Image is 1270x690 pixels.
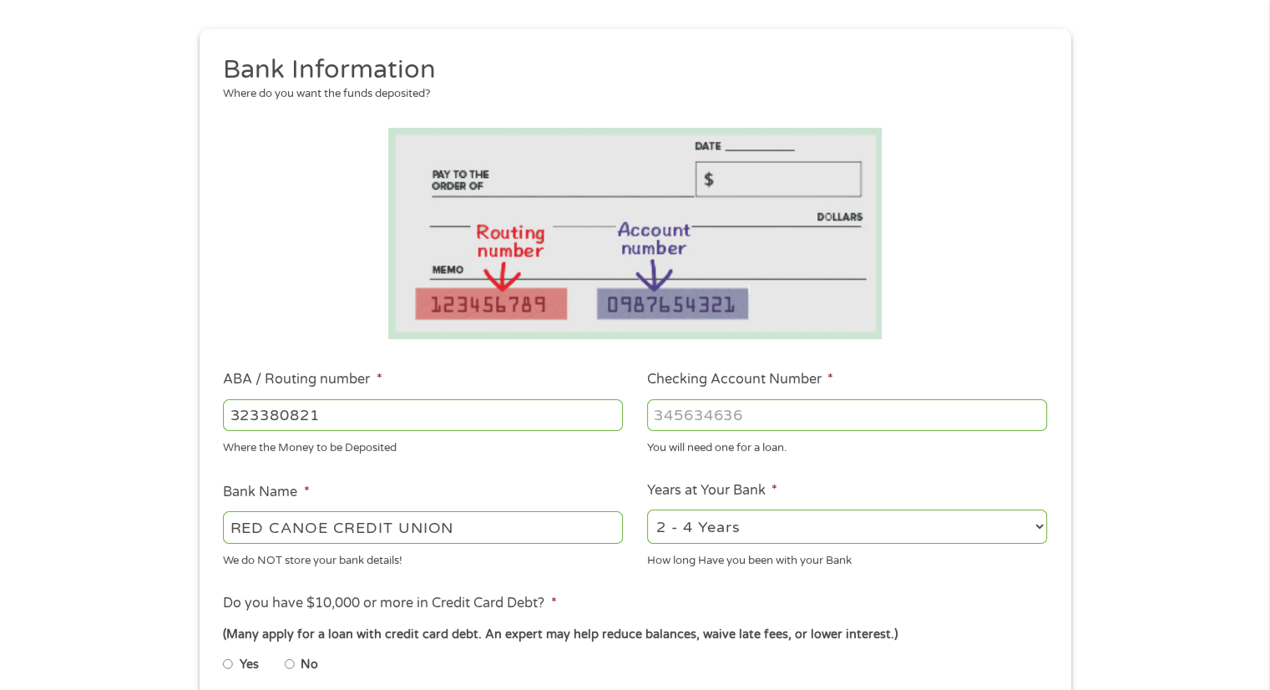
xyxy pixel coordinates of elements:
[223,595,556,612] label: Do you have $10,000 or more in Credit Card Debt?
[647,482,777,500] label: Years at Your Bank
[388,128,883,339] img: Routing number location
[647,371,833,388] label: Checking Account Number
[647,546,1047,569] div: How long Have you been with your Bank
[240,656,259,674] label: Yes
[647,434,1047,457] div: You will need one for a loan.
[223,53,1035,87] h2: Bank Information
[223,484,309,501] label: Bank Name
[223,86,1035,103] div: Where do you want the funds deposited?
[223,399,623,431] input: 263177916
[223,626,1046,644] div: (Many apply for a loan with credit card debt. An expert may help reduce balances, waive late fees...
[301,656,318,674] label: No
[223,434,623,457] div: Where the Money to be Deposited
[223,546,623,569] div: We do NOT store your bank details!
[647,399,1047,431] input: 345634636
[223,371,382,388] label: ABA / Routing number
